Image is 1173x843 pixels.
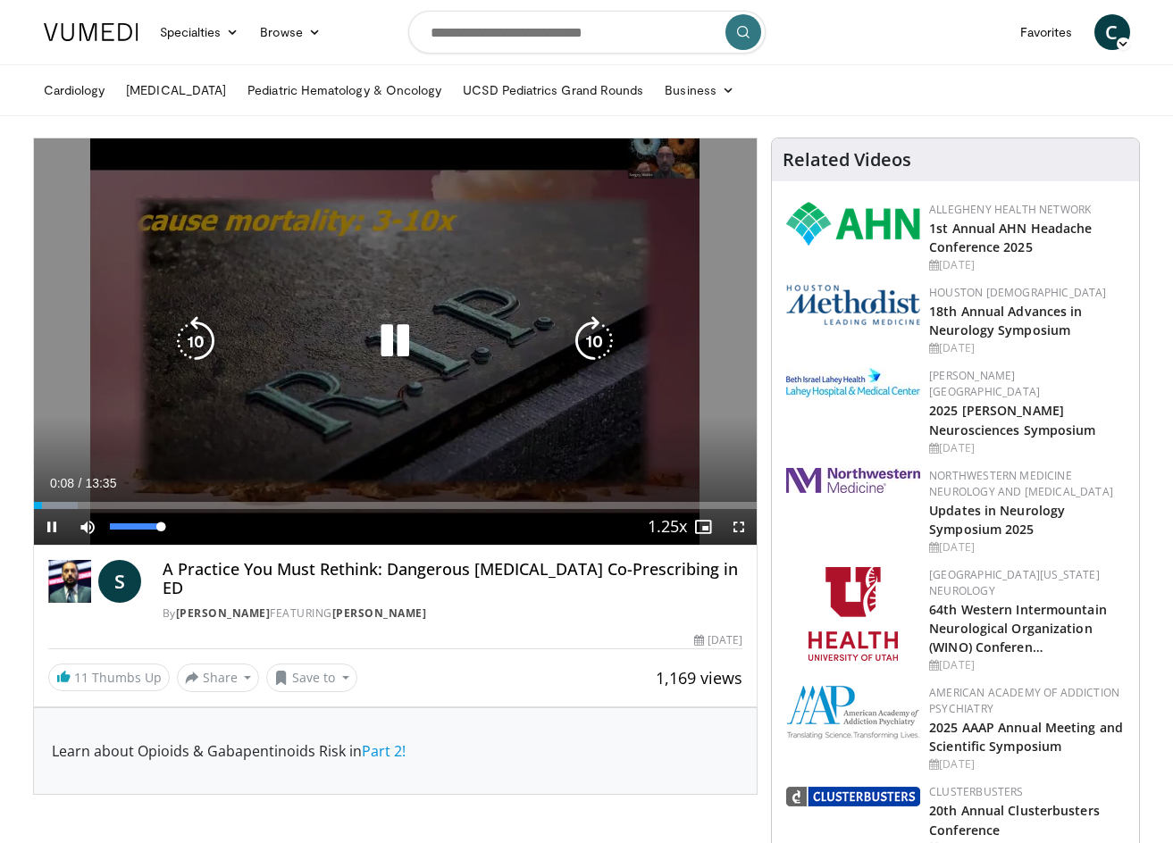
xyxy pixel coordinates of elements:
a: Updates in Neurology Symposium 2025 [929,502,1065,538]
div: [DATE] [694,632,742,648]
video-js: Video Player [34,138,758,546]
a: Cardiology [33,72,116,108]
img: d3be30b6-fe2b-4f13-a5b4-eba975d75fdd.png.150x105_q85_autocrop_double_scale_upscale_version-0.2.png [786,787,920,806]
img: 5e4488cc-e109-4a4e-9fd9-73bb9237ee91.png.150x105_q85_autocrop_double_scale_upscale_version-0.2.png [786,285,920,325]
img: 628ffacf-ddeb-4409-8647-b4d1102df243.png.150x105_q85_autocrop_double_scale_upscale_version-0.2.png [786,202,920,246]
div: Volume Level [110,523,161,530]
input: Search topics, interventions [408,11,766,54]
button: Enable picture-in-picture mode [685,509,721,545]
a: American Academy of Addiction Psychiatry [929,685,1119,716]
button: Fullscreen [721,509,757,545]
a: Houston [DEMOGRAPHIC_DATA] [929,285,1106,300]
button: Pause [34,509,70,545]
a: Part 2! [362,741,406,761]
div: By FEATURING [163,605,742,622]
a: C [1094,14,1130,50]
a: [PERSON_NAME] [332,605,427,621]
div: [DATE] [929,539,1125,555]
a: Clusterbusters [929,784,1023,799]
a: Favorites [1010,14,1084,50]
span: / [79,476,82,490]
h4: A Practice You Must Rethink: Dangerous [MEDICAL_DATA] Co-Prescribing in ED [163,560,742,598]
img: e7977282-282c-4444-820d-7cc2733560fd.jpg.150x105_q85_autocrop_double_scale_upscale_version-0.2.jpg [786,368,920,397]
a: S [98,560,141,603]
img: f7c290de-70ae-47e0-9ae1-04035161c232.png.150x105_q85_autocrop_double_scale_upscale_version-0.2.png [786,685,920,739]
a: Northwestern Medicine Neurology and [MEDICAL_DATA] [929,468,1113,499]
div: [DATE] [929,756,1125,772]
h4: Related Videos [783,149,911,171]
p: Learn about Opioids & Gabapentinoids Risk in [52,740,740,762]
a: 2025 AAAP Annual Meeting and Scientific Symposium [929,719,1123,755]
div: [DATE] [929,257,1125,273]
span: 11 [74,669,88,686]
img: Dr. Sergey Motov [48,560,91,603]
a: Browse [249,14,331,50]
span: 1,169 views [656,667,742,689]
a: 11 Thumbs Up [48,664,170,691]
div: [DATE] [929,440,1125,456]
span: 13:35 [85,476,116,490]
button: Share [177,664,260,692]
a: 18th Annual Advances in Neurology Symposium [929,303,1082,338]
a: Specialties [149,14,250,50]
img: f6362829-b0a3-407d-a044-59546adfd345.png.150x105_q85_autocrop_double_scale_upscale_version-0.2.png [809,567,898,661]
div: Progress Bar [34,502,758,509]
img: VuMedi Logo [44,23,138,41]
a: 20th Annual Clusterbusters Conference [929,802,1100,838]
a: 2025 [PERSON_NAME] Neurosciences Symposium [929,402,1095,438]
a: 64th Western Intermountain Neurological Organization (WINO) Conferen… [929,601,1107,655]
div: [DATE] [929,657,1125,673]
img: 2a462fb6-9365-492a-ac79-3166a6f924d8.png.150x105_q85_autocrop_double_scale_upscale_version-0.2.jpg [786,468,920,493]
a: Pediatric Hematology & Oncology [237,72,452,108]
button: Mute [70,509,105,545]
a: UCSD Pediatrics Grand Rounds [452,72,654,108]
button: Save to [266,664,357,692]
a: [PERSON_NAME] [176,605,271,621]
a: [MEDICAL_DATA] [115,72,237,108]
a: Allegheny Health Network [929,202,1091,217]
div: [DATE] [929,340,1125,356]
a: Business [654,72,745,108]
a: [GEOGRAPHIC_DATA][US_STATE] Neurology [929,567,1100,598]
span: 0:08 [50,476,74,490]
a: 1st Annual AHN Headache Conference 2025 [929,220,1092,255]
a: [PERSON_NAME][GEOGRAPHIC_DATA] [929,368,1040,399]
button: Playback Rate [649,509,685,545]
